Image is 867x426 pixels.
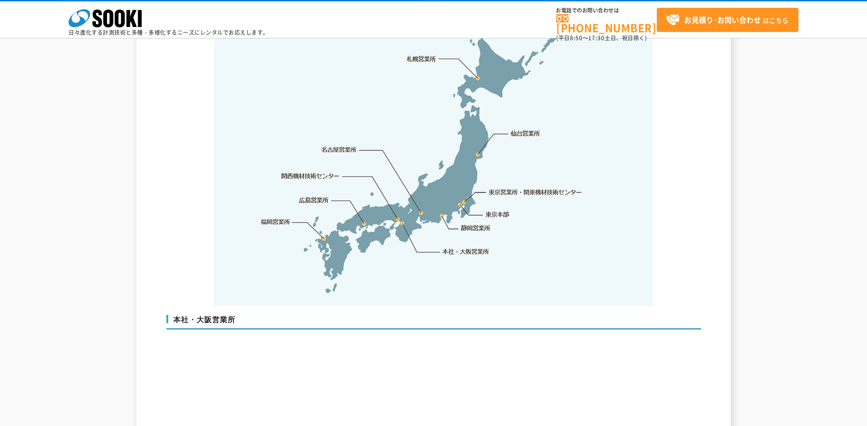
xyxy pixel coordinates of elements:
[214,18,653,306] img: 事業拠点一覧
[486,210,510,219] a: 東京本部
[588,34,605,42] span: 17:30
[556,34,647,42] span: (平日 ～ 土日、祝日除く)
[657,8,798,32] a: お見積り･お問い合わせはこちら
[489,187,583,197] a: 東京営業所・関東機材技術センター
[282,171,340,181] a: 関西機材技術センター
[556,8,657,13] span: お電話でのお問い合わせは
[461,224,490,233] a: 静岡営業所
[261,217,290,226] a: 福岡営業所
[407,54,436,63] a: 札幌営業所
[570,34,583,42] span: 8:50
[166,315,701,330] h3: 本社・大阪営業所
[321,145,357,154] a: 名古屋営業所
[556,14,657,33] a: [PHONE_NUMBER]
[69,30,269,35] p: 日々進化する計測技術と多種・多様化するニーズにレンタルでお応えします。
[511,129,540,138] a: 仙台営業所
[441,247,489,256] a: 本社・大阪営業所
[666,13,788,27] span: はこちら
[684,14,761,25] strong: お見積り･お問い合わせ
[299,195,329,204] a: 広島営業所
